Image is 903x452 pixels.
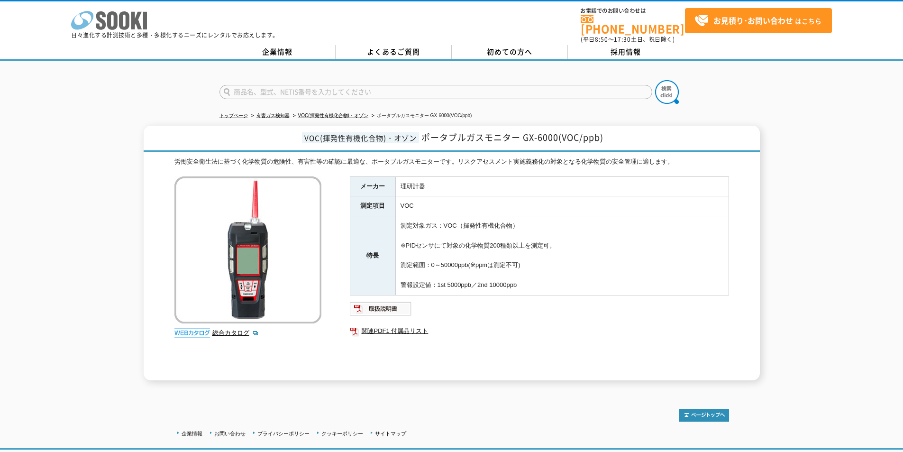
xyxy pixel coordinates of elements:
[679,409,729,422] img: トップページへ
[655,80,679,104] img: btn_search.png
[581,35,675,44] span: (平日 ～ 土日、祝日除く)
[487,46,532,57] span: 初めての方へ
[302,132,419,143] span: VOC(揮発性有機化合物)・オゾン
[350,196,395,216] th: 測定項目
[568,45,684,59] a: 採用情報
[219,85,652,99] input: 商品名、型式、NETIS番号を入力してください
[298,113,368,118] a: VOC(揮発性有機化合物)・オゾン
[182,431,202,436] a: 企業情報
[257,431,310,436] a: プライバシーポリシー
[174,176,321,323] img: ポータブルガスモニター GX-6000(VOC/ppb)
[71,32,279,38] p: 日々進化する計測技術と多種・多様化するニーズにレンタルでお応えします。
[174,328,210,338] img: webカタログ
[581,15,685,34] a: [PHONE_NUMBER]
[214,431,246,436] a: お問い合わせ
[219,45,336,59] a: 企業情報
[350,216,395,295] th: 特長
[350,325,729,337] a: 関連PDF1 付属品リスト
[350,307,412,314] a: 取扱説明書
[350,301,412,316] img: 取扱説明書
[219,113,248,118] a: トップページ
[694,14,821,28] span: はこちら
[452,45,568,59] a: 初めての方へ
[321,431,363,436] a: クッキーポリシー
[614,35,631,44] span: 17:30
[350,176,395,196] th: メーカー
[685,8,832,33] a: お見積り･お問い合わせはこちら
[395,196,729,216] td: VOC
[581,8,685,14] span: お電話でのお問い合わせは
[256,113,290,118] a: 有害ガス検知器
[375,431,406,436] a: サイトマップ
[212,329,259,336] a: 総合カタログ
[336,45,452,59] a: よくあるご質問
[395,216,729,295] td: 測定対象ガス：VOC（揮発性有機化合物） ※PIDセンサにて対象の化学物質200種類以上を測定可。 測定範囲：0～50000ppb(※ppmは測定不可) 警報設定値：1st 5000ppb／2n...
[174,157,729,167] div: 労働安全衛生法に基づく化学物質の危険性、有害性等の確認に最適な、ポータブルガスモニターです。リスクアセスメント実施義務化の対象となる化学物質の安全管理に適します。
[713,15,793,26] strong: お見積り･お問い合わせ
[370,111,472,121] li: ポータブルガスモニター GX-6000(VOC/ppb)
[595,35,608,44] span: 8:50
[421,131,603,144] span: ポータブルガスモニター GX-6000(VOC/ppb)
[395,176,729,196] td: 理研計器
